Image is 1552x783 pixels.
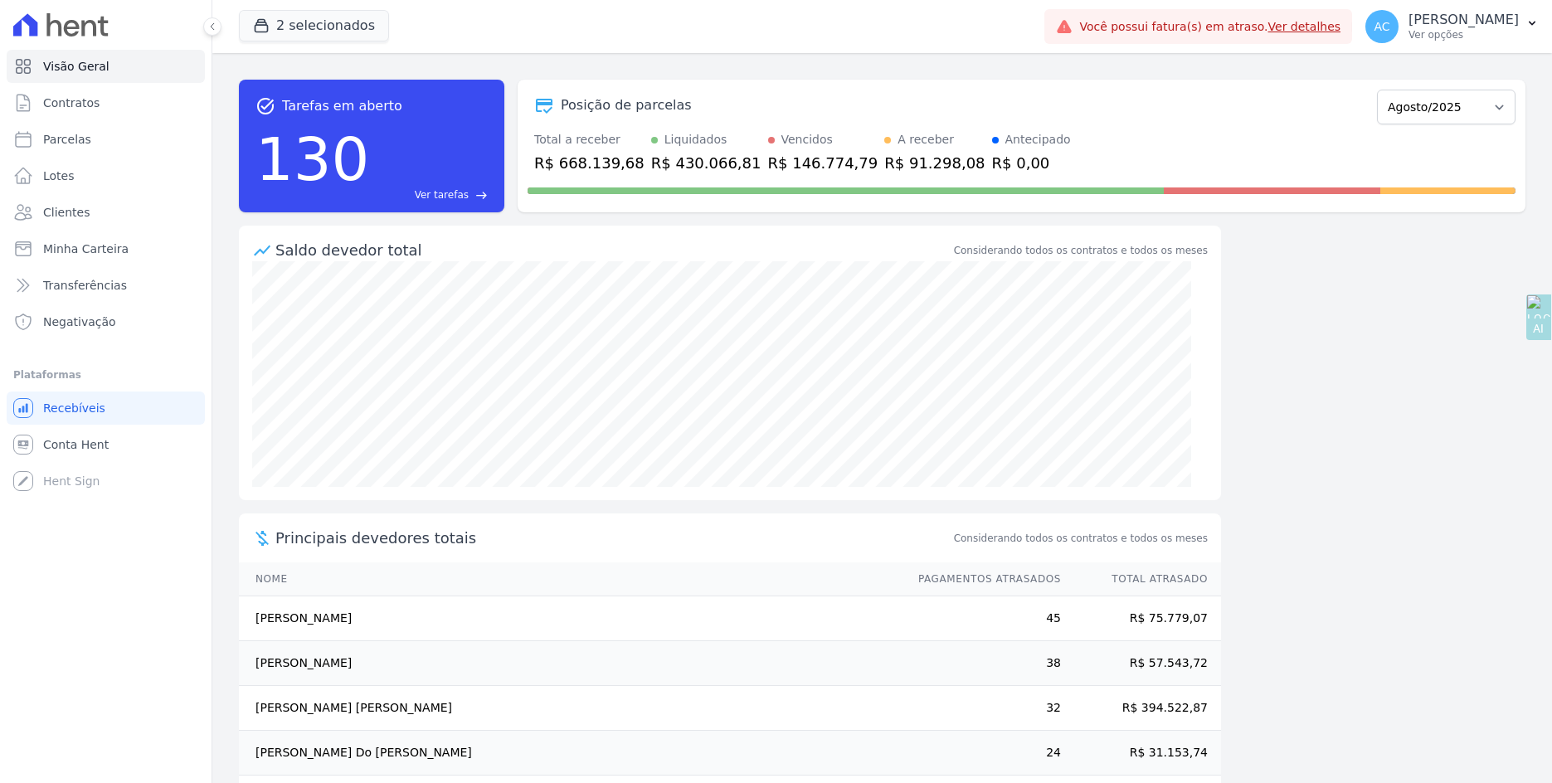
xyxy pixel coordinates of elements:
a: Minha Carteira [7,232,205,265]
div: R$ 668.139,68 [534,152,645,174]
span: Tarefas em aberto [282,96,402,116]
a: Negativação [7,305,205,338]
span: Minha Carteira [43,241,129,257]
span: Visão Geral [43,58,109,75]
a: Recebíveis [7,391,205,425]
div: R$ 146.774,79 [768,152,878,174]
th: Total Atrasado [1062,562,1221,596]
td: R$ 31.153,74 [1062,731,1221,776]
td: 38 [902,641,1062,686]
th: Nome [239,562,902,596]
span: Negativação [43,314,116,330]
td: 24 [902,731,1062,776]
span: Lotes [43,168,75,184]
div: Posição de parcelas [561,95,692,115]
td: [PERSON_NAME] [239,641,902,686]
a: Visão Geral [7,50,205,83]
span: Parcelas [43,131,91,148]
span: Principais devedores totais [275,527,951,549]
div: Vencidos [781,131,833,148]
span: Contratos [43,95,100,111]
a: Clientes [7,196,205,229]
td: R$ 75.779,07 [1062,596,1221,641]
p: [PERSON_NAME] [1408,12,1519,28]
span: Clientes [43,204,90,221]
div: Liquidados [664,131,727,148]
div: Considerando todos os contratos e todos os meses [954,243,1208,258]
div: Plataformas [13,365,198,385]
a: Conta Hent [7,428,205,461]
td: 32 [902,686,1062,731]
div: R$ 430.066,81 [651,152,761,174]
p: Ver opções [1408,28,1519,41]
span: Considerando todos os contratos e todos os meses [954,531,1208,546]
td: [PERSON_NAME] [PERSON_NAME] [239,686,902,731]
div: Saldo devedor total [275,239,951,261]
a: Ver tarefas east [376,187,488,202]
div: R$ 0,00 [992,152,1071,174]
span: Transferências [43,277,127,294]
div: A receber [898,131,954,148]
span: Recebíveis [43,400,105,416]
button: AC [PERSON_NAME] Ver opções [1352,3,1552,50]
span: Você possui fatura(s) em atraso. [1079,18,1340,36]
a: Lotes [7,159,205,192]
div: 130 [255,116,369,202]
td: 45 [902,596,1062,641]
div: Antecipado [1005,131,1071,148]
a: Ver detalhes [1268,20,1341,33]
td: [PERSON_NAME] [239,596,902,641]
td: R$ 394.522,87 [1062,686,1221,731]
span: AC [1374,21,1390,32]
a: Transferências [7,269,205,302]
span: east [475,189,488,202]
span: Ver tarefas [415,187,469,202]
td: R$ 57.543,72 [1062,641,1221,686]
span: task_alt [255,96,275,116]
div: Total a receber [534,131,645,148]
div: R$ 91.298,08 [884,152,985,174]
a: Contratos [7,86,205,119]
td: [PERSON_NAME] Do [PERSON_NAME] [239,731,902,776]
th: Pagamentos Atrasados [902,562,1062,596]
a: Parcelas [7,123,205,156]
span: Conta Hent [43,436,109,453]
button: 2 selecionados [239,10,389,41]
